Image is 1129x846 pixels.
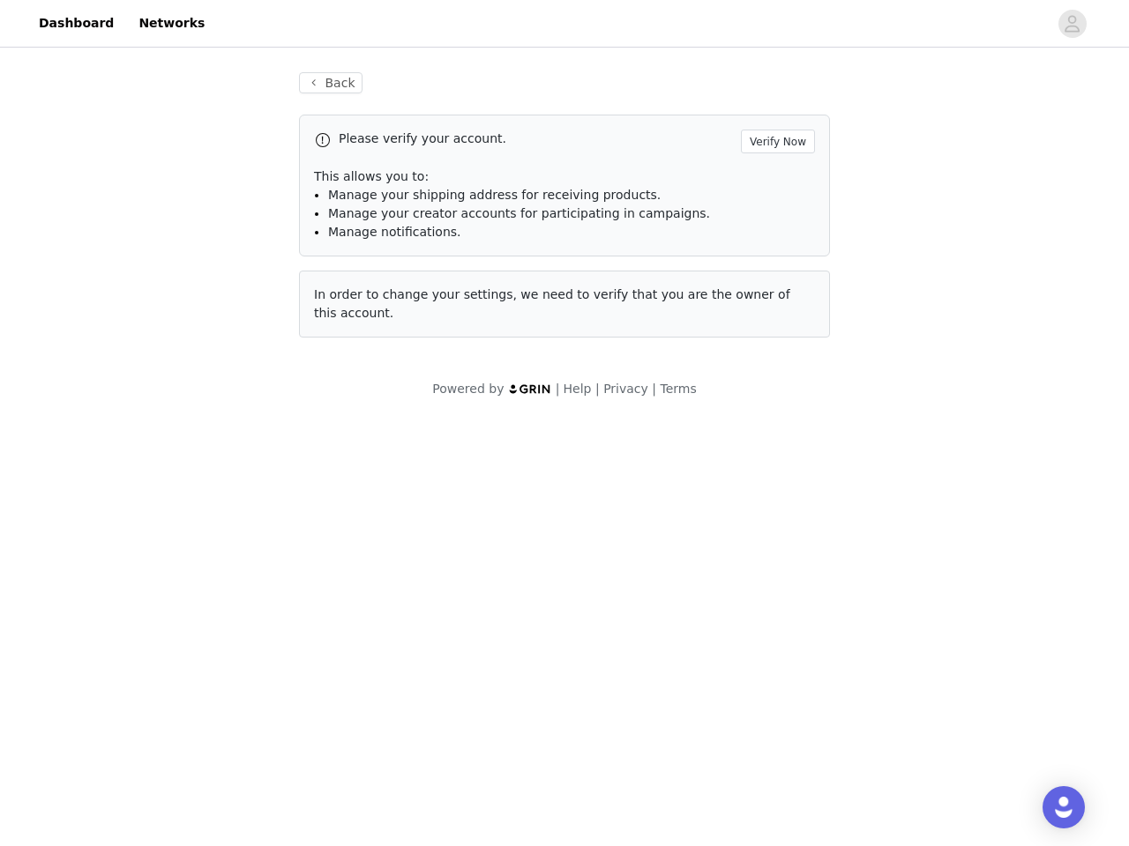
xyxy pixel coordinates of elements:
span: | [652,382,656,396]
a: Help [564,382,592,396]
p: This allows you to: [314,167,815,186]
img: logo [508,383,552,395]
div: Open Intercom Messenger [1043,786,1085,828]
button: Back [299,72,363,93]
button: Verify Now [741,130,815,153]
span: | [595,382,600,396]
span: Manage your creator accounts for participating in campaigns. [328,206,710,220]
span: | [556,382,560,396]
span: Manage your shipping address for receiving products. [328,188,661,202]
a: Privacy [603,382,648,396]
p: Please verify your account. [339,130,734,148]
div: avatar [1064,10,1080,38]
span: Manage notifications. [328,225,461,239]
a: Dashboard [28,4,124,43]
a: Networks [128,4,215,43]
a: Terms [660,382,696,396]
span: In order to change your settings, we need to verify that you are the owner of this account. [314,287,790,320]
span: Powered by [432,382,504,396]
